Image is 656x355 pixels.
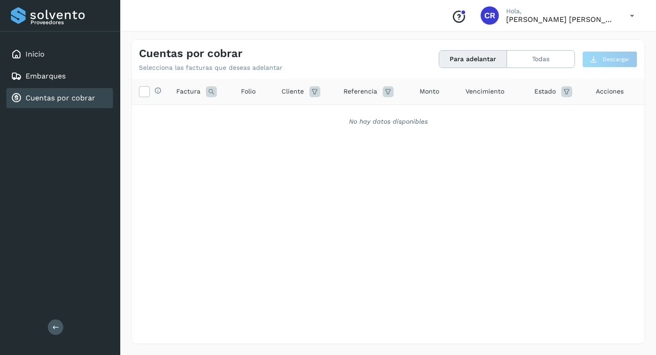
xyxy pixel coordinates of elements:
button: Para adelantar [439,51,507,68]
a: Inicio [26,50,45,58]
button: Descargar [582,51,637,68]
span: Cliente [282,87,304,96]
div: Embarques [6,66,113,86]
div: Cuentas por cobrar [6,88,113,108]
span: Estado [534,87,556,96]
span: Monto [420,87,439,96]
span: Factura [176,87,200,96]
button: Todas [507,51,574,68]
p: Proveedores [31,19,109,26]
span: Vencimiento [466,87,504,96]
span: Descargar [603,55,630,63]
div: No hay datos disponibles [143,117,633,126]
span: Referencia [343,87,377,96]
p: Selecciona las facturas que deseas adelantar [139,64,282,72]
p: Hola, [506,7,615,15]
h4: Cuentas por cobrar [139,47,242,60]
span: Folio [241,87,256,96]
a: Embarques [26,72,66,80]
a: Cuentas por cobrar [26,94,95,102]
span: Acciones [596,87,624,96]
div: Inicio [6,44,113,64]
p: CARLOS RODOLFO BELLI PEDRAZA [506,15,615,24]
